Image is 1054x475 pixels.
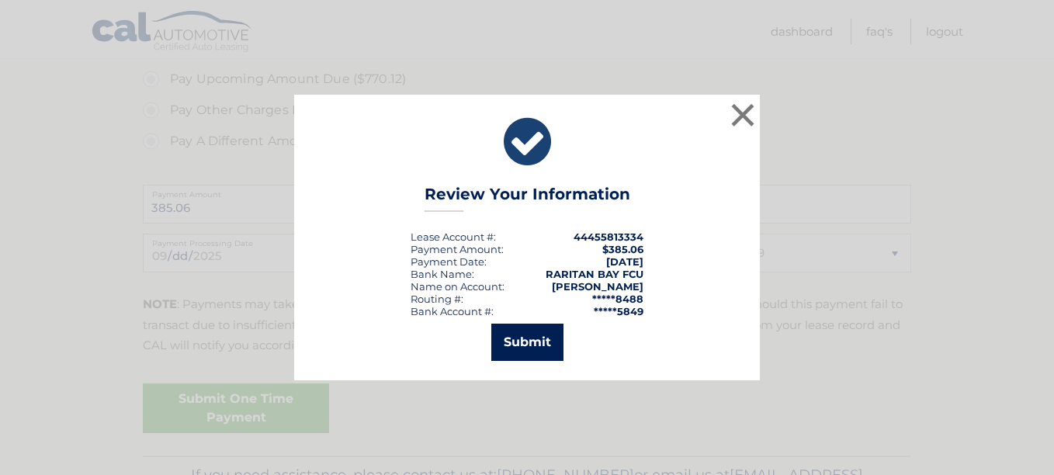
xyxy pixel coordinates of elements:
span: Payment Date [411,255,484,268]
button: × [727,99,758,130]
button: Submit [491,324,563,361]
strong: RARITAN BAY FCU [546,268,643,280]
div: : [411,255,487,268]
span: [DATE] [606,255,643,268]
div: Bank Name: [411,268,474,280]
div: Routing #: [411,293,463,305]
div: Payment Amount: [411,243,504,255]
strong: [PERSON_NAME] [552,280,643,293]
div: Name on Account: [411,280,504,293]
h3: Review Your Information [425,185,630,212]
span: $385.06 [602,243,643,255]
div: Lease Account #: [411,231,496,243]
div: Bank Account #: [411,305,494,317]
strong: 44455813334 [574,231,643,243]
